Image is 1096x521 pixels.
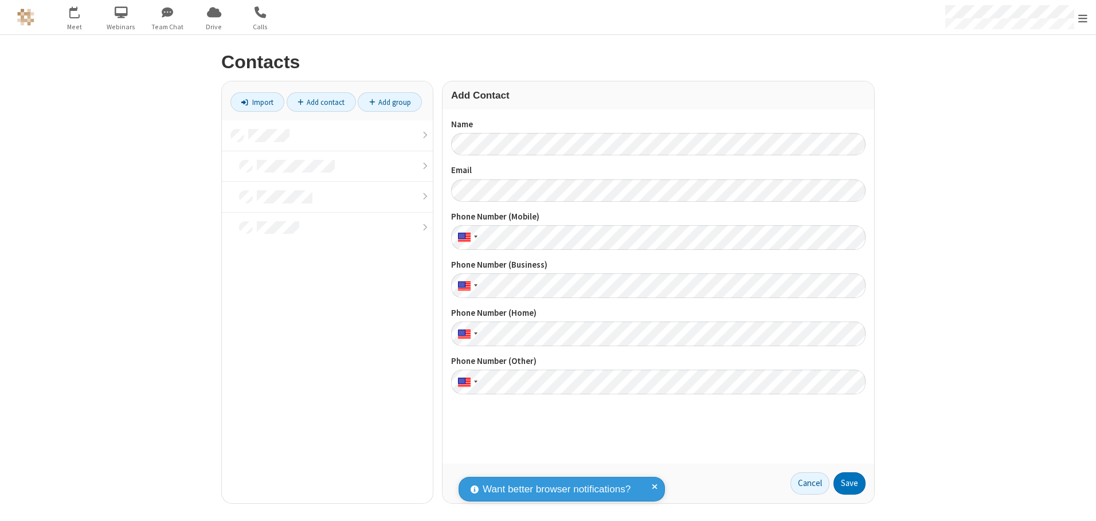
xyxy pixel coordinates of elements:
[17,9,34,26] img: QA Selenium DO NOT DELETE OR CHANGE
[77,6,85,15] div: 5
[833,472,866,495] button: Save
[193,22,236,32] span: Drive
[451,164,866,177] label: Email
[451,90,866,101] h3: Add Contact
[239,22,282,32] span: Calls
[790,472,829,495] a: Cancel
[451,307,866,320] label: Phone Number (Home)
[451,322,481,346] div: United States: + 1
[483,482,631,497] span: Want better browser notifications?
[451,258,866,272] label: Phone Number (Business)
[146,22,189,32] span: Team Chat
[230,92,284,112] a: Import
[451,273,481,298] div: United States: + 1
[451,225,481,250] div: United States: + 1
[358,92,422,112] a: Add group
[53,22,96,32] span: Meet
[451,118,866,131] label: Name
[221,52,875,72] h2: Contacts
[287,92,356,112] a: Add contact
[100,22,143,32] span: Webinars
[451,210,866,224] label: Phone Number (Mobile)
[451,355,866,368] label: Phone Number (Other)
[451,370,481,394] div: United States: + 1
